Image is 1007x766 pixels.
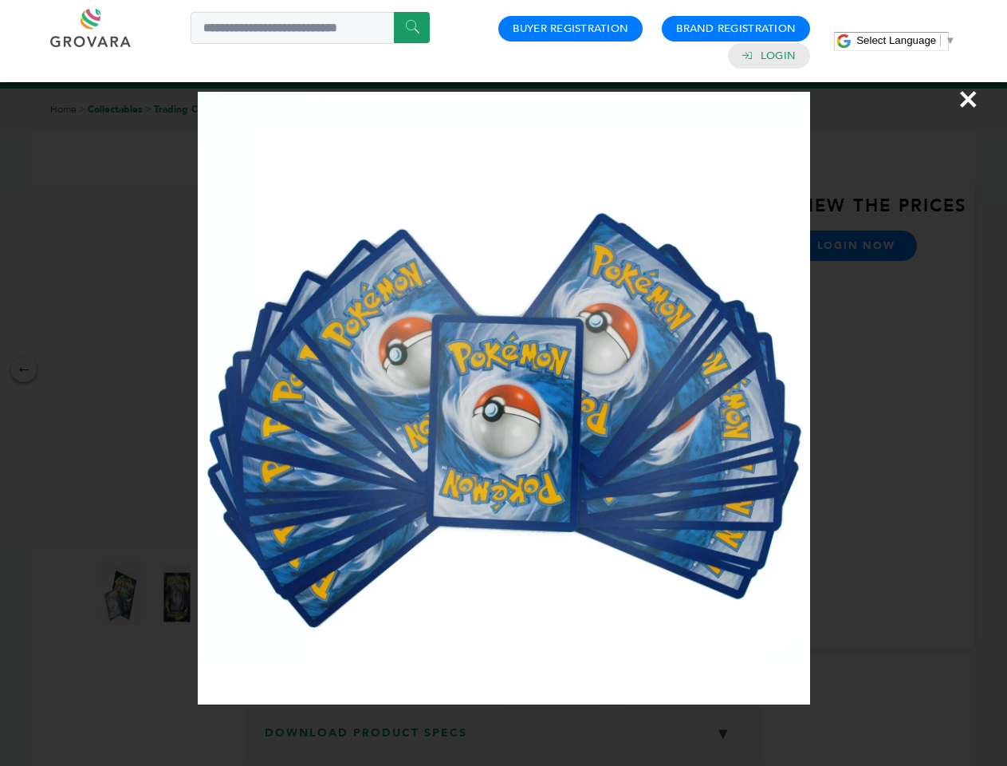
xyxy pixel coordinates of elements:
[761,49,796,63] a: Login
[856,34,936,46] span: Select Language
[940,34,941,46] span: ​
[945,34,955,46] span: ▼
[958,77,979,121] span: ×
[856,34,955,46] a: Select Language​
[191,12,430,44] input: Search a product or brand...
[198,92,810,705] img: Image Preview
[676,22,796,36] a: Brand Registration
[513,22,628,36] a: Buyer Registration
